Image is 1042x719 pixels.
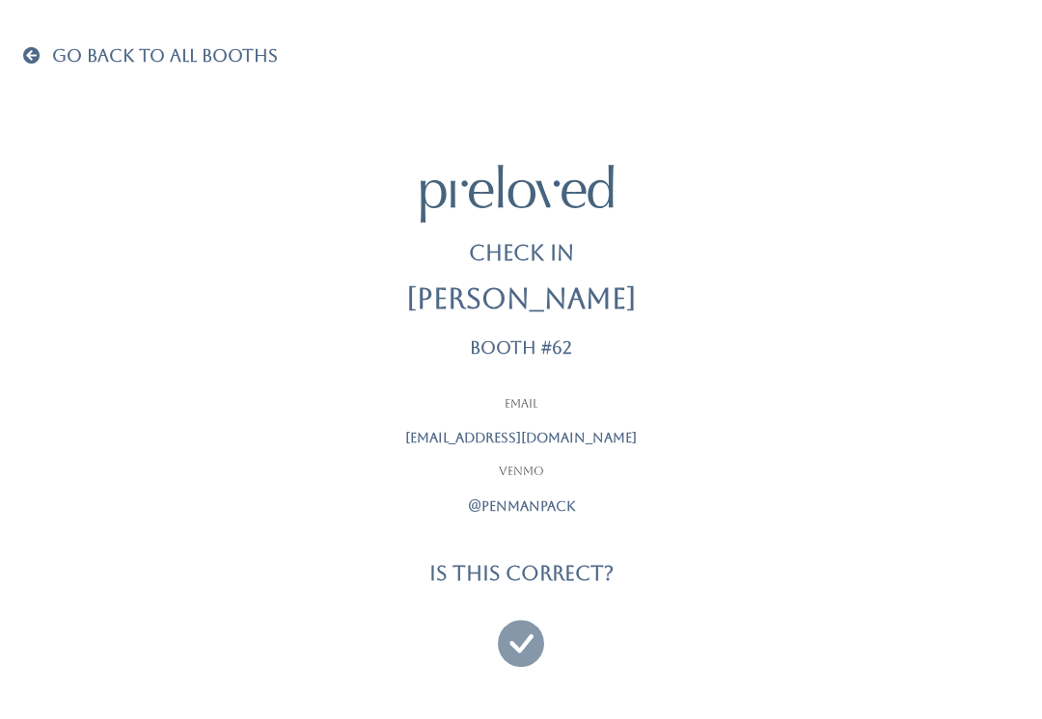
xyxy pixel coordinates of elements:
[429,562,614,584] h4: Is this correct?
[52,45,278,66] span: Go Back To All Booths
[23,47,278,67] a: Go Back To All Booths
[280,428,762,448] p: [EMAIL_ADDRESS][DOMAIN_NAME]
[280,464,762,481] p: Venmo
[470,338,572,358] p: Booth #62
[421,165,614,222] img: preloved logo
[280,496,762,517] p: @penmanpack
[469,238,574,269] p: Check In
[406,284,637,315] h2: [PERSON_NAME]
[280,396,762,413] p: Email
